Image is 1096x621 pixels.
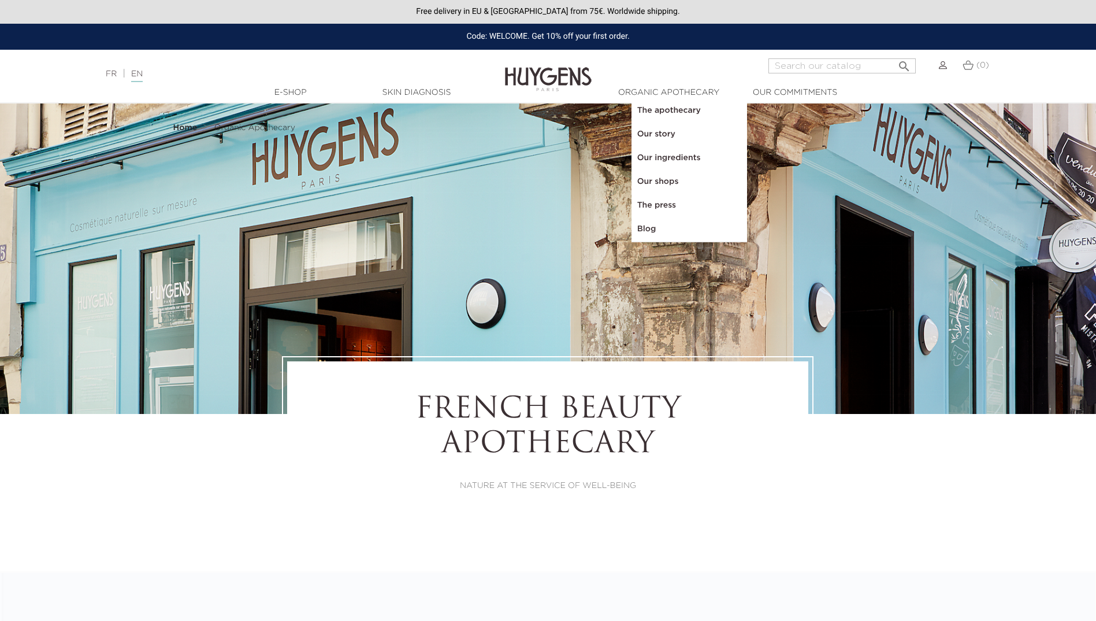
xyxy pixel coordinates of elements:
p: NATURE AT THE SERVICE OF WELL-BEING [319,480,777,492]
a: Our commitments [737,87,853,99]
a: Home [173,123,200,132]
i:  [897,56,911,70]
a: Our shops [631,170,747,194]
span: (0) [976,61,989,69]
strong: Home [173,124,198,132]
a: Skin Diagnosis [359,87,474,99]
img: Huygens [505,49,592,93]
a: Organic Apothecary [611,87,727,99]
button:  [894,55,915,71]
a: Our ingredients [631,146,747,170]
a: The press [631,194,747,217]
a: Our story [631,123,747,146]
input: Search [768,58,916,73]
span: Organic Apothecary [214,124,295,132]
h1: FRENCH BEAUTY APOTHECARY [319,393,777,463]
a: Blog [631,217,747,241]
a: The apothecary [631,99,747,123]
a: EN [131,70,143,82]
a: E-Shop [233,87,348,99]
div: | [100,67,448,81]
a: FR [106,70,117,78]
a: Organic Apothecary [214,123,295,132]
